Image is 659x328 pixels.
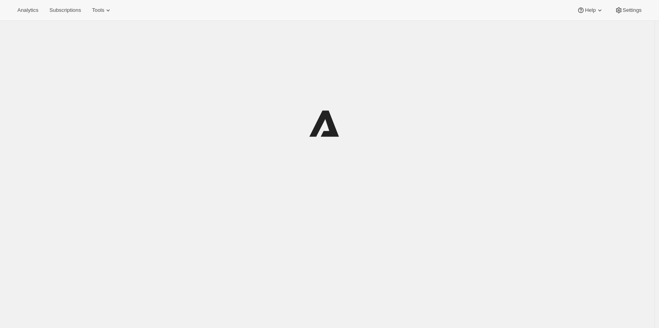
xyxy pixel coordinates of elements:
button: Subscriptions [45,5,86,16]
span: Settings [623,7,642,13]
span: Analytics [17,7,38,13]
button: Tools [87,5,117,16]
button: Help [572,5,608,16]
span: Tools [92,7,104,13]
span: Help [585,7,595,13]
button: Settings [610,5,646,16]
button: Analytics [13,5,43,16]
span: Subscriptions [49,7,81,13]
